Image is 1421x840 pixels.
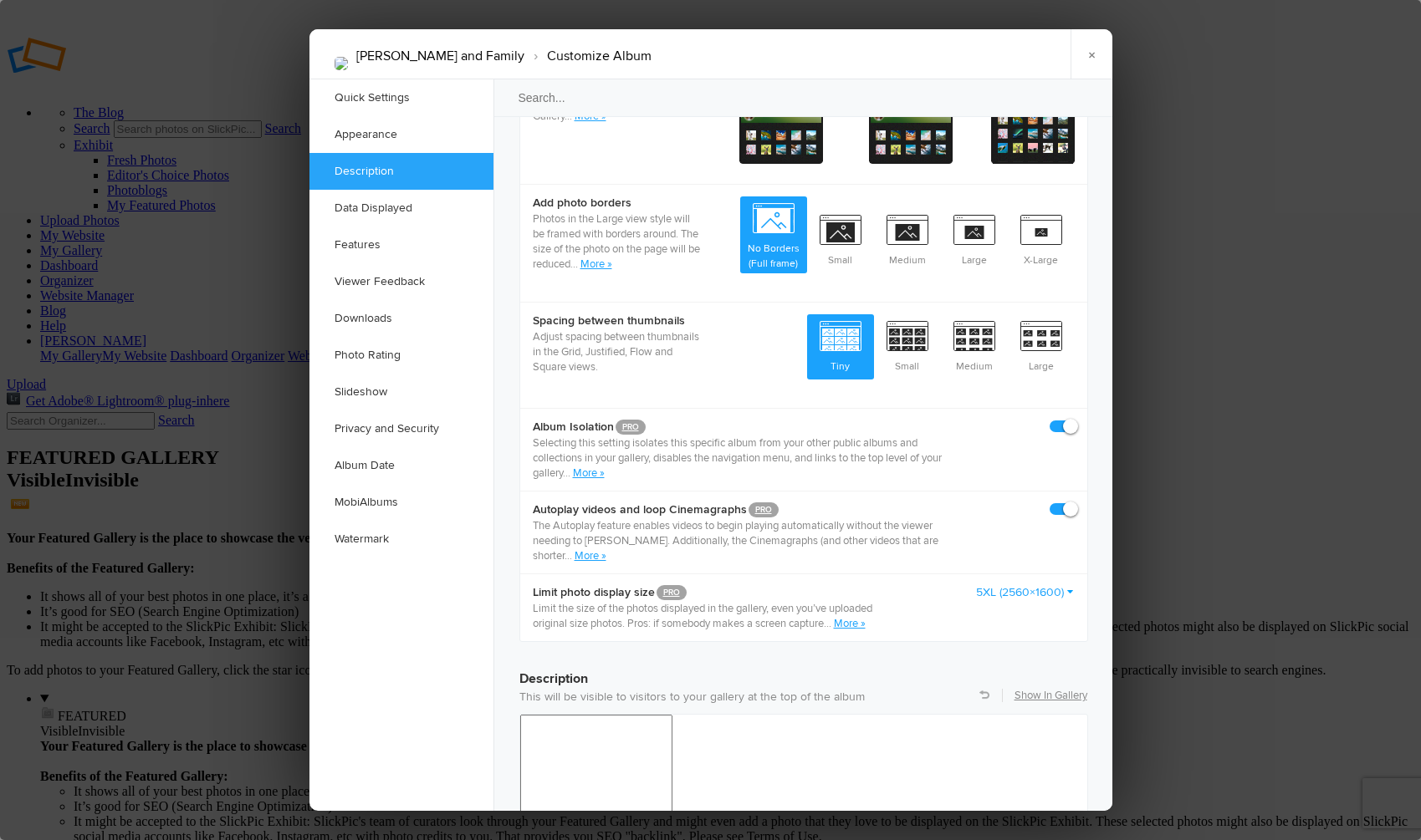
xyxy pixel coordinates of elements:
h3: Description [519,655,1088,689]
a: PRO [657,585,687,600]
span: cover From gallery - dark [869,80,953,164]
a: More » [573,466,605,480]
li: [PERSON_NAME] and Family [356,42,524,70]
a: PRO [616,420,646,435]
span: Small [807,208,874,270]
b: Limit photo display size [533,584,885,601]
a: Data Displayed [309,190,493,227]
span: Small [874,314,941,376]
p: Adjust spacing between thumbnails in the Grid, Justified, Flow and Square views. [533,329,700,374]
span: Large [941,208,1008,270]
a: Quick Settings [309,79,493,116]
img: skpicks-7.jpg [335,57,348,70]
span: ... [565,549,575,563]
span: Medium [941,314,1008,376]
a: Watermark [309,521,493,557]
a: Downloads [309,300,493,337]
span: X-Large [1008,208,1075,270]
p: The Autoplay feature enables videos to begin playing automatically without the viewer needing to ... [533,518,966,563]
span: .. [565,466,573,480]
a: More » [834,617,866,630]
a: 5XL (2560×1600) [976,584,1075,601]
a: Album Date [309,447,493,484]
span: Large [1008,314,1075,376]
b: Add photo borders [533,195,700,211]
a: Photo Rating [309,337,493,374]
span: Medium [874,208,941,270]
a: MobiAlbums [309,484,493,521]
a: Appearance [309,116,493,153]
b: Spacing between thumbnails [533,313,700,329]
a: Features [309,227,493,263]
a: Revert [979,690,989,700]
a: Description [309,153,493,190]
span: cover From gallery - dark [991,80,1075,164]
span: ... [570,257,580,271]
span: cover From gallery - dark [739,80,823,164]
a: Viewer Feedback [309,263,493,300]
span: ... [824,617,834,630]
a: PRO [749,502,779,517]
a: Show In Gallery [1015,688,1087,703]
p: Photos in the Large view style will be framed with borders around. The size of the photo on the p... [533,211,700,272]
b: Album Isolation [533,419,966,435]
span: No Borders (Full frame) [740,196,807,273]
span: Tiny [807,314,874,376]
a: Privacy and Security [309,410,493,447]
a: More » [580,257,612,271]
li: Customize Album [524,42,652,70]
b: Autoplay videos and loop Cinemagraphs [533,501,966,518]
p: Limit the size of the photos displayed in the gallery, even you’ve uploaded original size photos.... [533,601,885,631]
input: Search... [493,79,1115,117]
a: × [1071,29,1112,79]
a: More » [575,549,606,563]
p: Selecting this setting isolates this specific album from your other public albums and collections... [533,435,966,481]
p: This will be visible to visitors to your gallery at the top of the album [519,689,1088,705]
a: Slideshow [309,374,493,410]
